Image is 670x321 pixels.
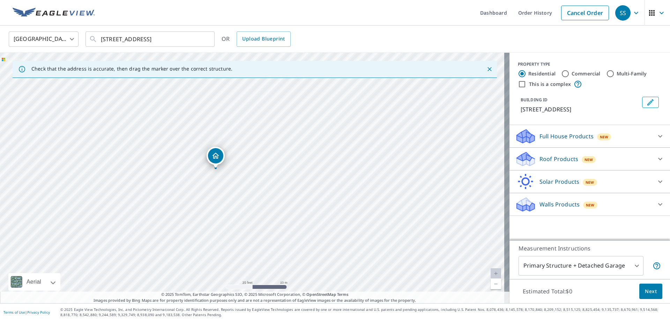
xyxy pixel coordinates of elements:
[519,244,661,253] p: Measurement Instructions
[600,134,609,140] span: New
[517,284,578,299] p: Estimated Total: $0
[3,310,50,314] p: |
[3,310,25,315] a: Terms of Use
[515,128,664,145] div: Full House ProductsNew
[539,200,580,209] p: Walls Products
[27,310,50,315] a: Privacy Policy
[207,147,225,168] div: Dropped pin, building 1, Residential property, 4829 63rd Ln SW Tumwater, WA 98512
[60,307,667,318] p: © 2025 Eagle View Technologies, Inc. and Pictometry International Corp. All Rights Reserved. Repo...
[617,70,647,77] label: Multi-Family
[585,157,593,162] span: New
[9,29,79,49] div: [GEOGRAPHIC_DATA]
[586,180,594,185] span: New
[642,97,659,108] button: Edit building 1
[539,177,579,186] p: Solar Products
[572,70,601,77] label: Commercial
[521,105,639,114] p: [STREET_ADDRESS]
[653,262,661,270] span: Your report will include the primary structure and a detached garage if one exists.
[528,70,556,77] label: Residential
[485,65,494,74] button: Close
[515,173,664,190] div: Solar ProductsNew
[586,202,595,208] span: New
[539,132,594,140] p: Full House Products
[639,284,662,299] button: Next
[491,279,501,289] a: Current Level 20, Zoom Out
[491,268,501,279] a: Current Level 20, Zoom In Disabled
[521,97,548,103] p: BUILDING ID
[529,81,571,88] label: This is a complex
[615,5,631,21] div: SS
[539,155,578,163] p: Roof Products
[518,61,662,67] div: PROPERTY TYPE
[24,273,43,291] div: Aerial
[31,66,232,72] p: Check that the address is accurate, then drag the marker over the correct structure.
[8,273,60,291] div: Aerial
[13,8,95,18] img: EV Logo
[222,31,291,47] div: OR
[561,6,609,20] a: Cancel Order
[515,196,664,213] div: Walls ProductsNew
[161,292,349,298] span: © 2025 TomTom, Earthstar Geographics SIO, © 2025 Microsoft Corporation, ©
[645,287,657,296] span: Next
[306,292,336,297] a: OpenStreetMap
[101,29,200,49] input: Search by address or latitude-longitude
[337,292,349,297] a: Terms
[515,151,664,167] div: Roof ProductsNew
[242,35,285,43] span: Upload Blueprint
[519,256,643,276] div: Primary Structure + Detached Garage
[237,31,290,47] a: Upload Blueprint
